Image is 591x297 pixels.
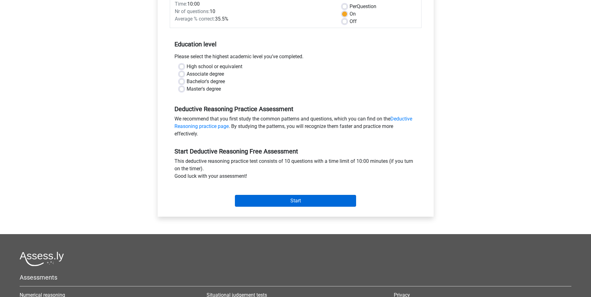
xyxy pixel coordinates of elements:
div: Please select the highest academic level you’ve completed. [170,53,422,63]
label: Question [350,3,376,10]
label: Master's degree [187,85,221,93]
h5: Start Deductive Reasoning Free Assessment [174,148,417,155]
img: Assessly logo [20,252,64,266]
label: Associate degree [187,70,224,78]
div: 10 [170,8,337,15]
input: Start [235,195,356,207]
span: Nr of questions: [175,8,210,14]
div: 10:00 [170,0,337,8]
label: On [350,10,356,18]
div: We recommend that you first study the common patterns and questions, which you can find on the . ... [170,115,422,140]
div: 35.5% [170,15,337,23]
h5: Education level [174,38,417,50]
span: Time: [175,1,187,7]
label: Bachelor's degree [187,78,225,85]
div: This deductive reasoning practice test consists of 10 questions with a time limit of 10:00 minute... [170,158,422,182]
label: Off [350,18,357,25]
h5: Deductive Reasoning Practice Assessment [174,105,417,113]
h5: Assessments [20,274,571,281]
span: Average % correct: [175,16,215,22]
span: Per [350,3,357,9]
label: High school or equivalent [187,63,242,70]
